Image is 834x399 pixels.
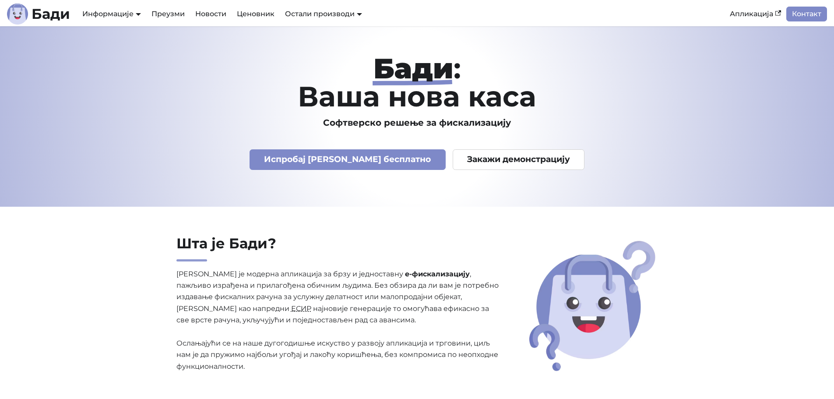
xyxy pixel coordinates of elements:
h3: Софтверско решење за фискализацију [135,117,699,128]
a: Остали производи [285,10,362,18]
a: Новости [190,7,232,21]
img: Лого [7,4,28,25]
a: Апликација [725,7,786,21]
h1: : Ваша нова каса [135,54,699,110]
img: Шта је Бади? [526,238,658,374]
a: ЛогоБади [7,4,70,25]
a: Контакт [786,7,827,21]
strong: Бади [373,51,454,85]
h2: Шта је Бади? [176,235,500,261]
a: Ценовник [232,7,280,21]
p: [PERSON_NAME] је модерна апликација за брзу и једноставну , пажљиво израђена и прилагођена обични... [176,268,500,373]
strong: е-фискализацију [405,270,470,278]
a: Информације [82,10,141,18]
b: Бади [32,7,70,21]
abbr: Електронски систем за издавање рачуна [291,304,311,313]
a: Преузми [146,7,190,21]
a: Испробај [PERSON_NAME] бесплатно [250,149,446,170]
a: Закажи демонстрацију [453,149,585,170]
